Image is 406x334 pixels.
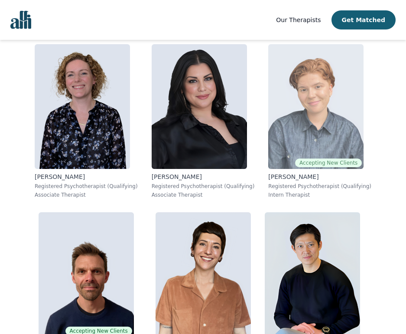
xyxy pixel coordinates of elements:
[268,183,371,190] p: Registered Psychotherapist (Qualifying)
[268,172,371,181] p: [PERSON_NAME]
[295,159,362,167] span: Accepting New Clients
[331,10,396,29] button: Get Matched
[35,183,138,190] p: Registered Psychotherapist (Qualifying)
[276,15,321,25] a: Our Therapists
[268,191,371,198] p: Intern Therapist
[152,44,247,169] img: Heather_Kay
[145,37,262,205] a: Heather_Kay[PERSON_NAME]Registered Psychotherapist (Qualifying)Associate Therapist
[35,44,130,169] img: Catherine_Robbe
[152,172,255,181] p: [PERSON_NAME]
[152,191,255,198] p: Associate Therapist
[276,16,321,23] span: Our Therapists
[268,44,364,169] img: Capri_Contreras-De Blasis
[261,37,378,205] a: Capri_Contreras-De BlasisAccepting New Clients[PERSON_NAME]Registered Psychotherapist (Qualifying...
[28,37,145,205] a: Catherine_Robbe[PERSON_NAME]Registered Psychotherapist (Qualifying)Associate Therapist
[10,11,31,29] img: alli logo
[35,172,138,181] p: [PERSON_NAME]
[152,183,255,190] p: Registered Psychotherapist (Qualifying)
[35,191,138,198] p: Associate Therapist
